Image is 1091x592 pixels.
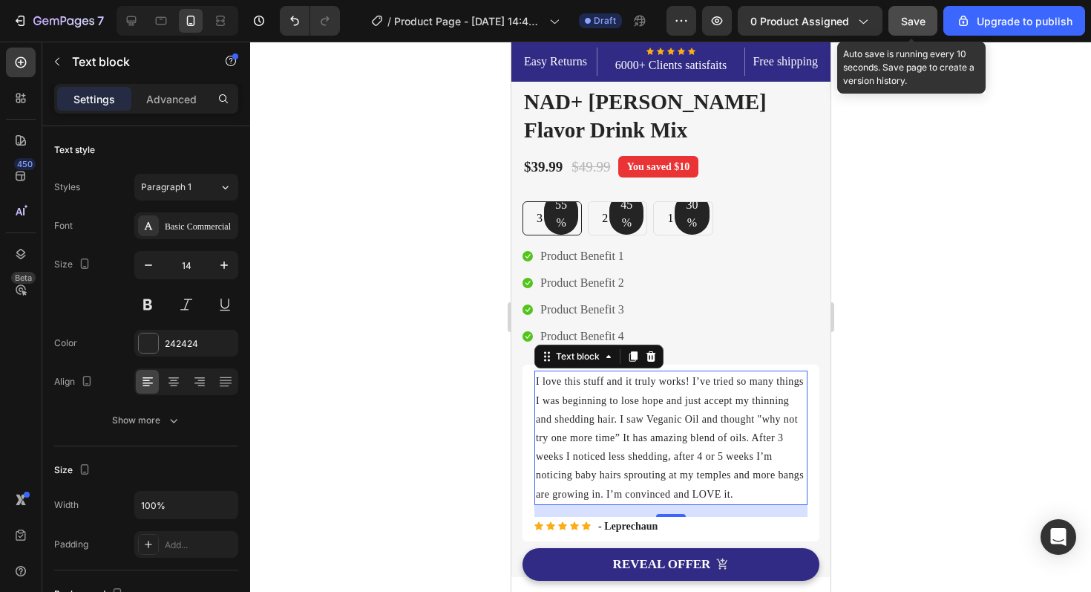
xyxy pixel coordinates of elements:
iframe: Design area [511,42,830,592]
p: Text block [72,53,198,71]
span: / [387,13,391,29]
div: Show more [112,413,181,428]
button: Paragraph 1 [134,174,238,201]
div: Align [54,372,96,392]
p: 7 [97,12,104,30]
button: Show more [54,407,238,434]
p: Settings [73,91,115,107]
span: 0 product assigned [750,13,849,29]
button: 7 [6,6,111,36]
div: 450 [14,158,36,170]
input: Auto [135,492,237,518]
div: 242424 [165,337,235,351]
div: Size [54,255,94,275]
div: Basic Commercial [165,220,235,233]
button: Upgrade to publish [943,6,1085,36]
div: Beta [11,272,36,284]
span: Product Page - [DATE] 14:40:18 [394,13,543,29]
div: Text style [54,143,95,157]
button: Save [888,6,937,36]
span: Draft [594,14,616,27]
button: 0 product assigned [738,6,882,36]
p: Advanced [146,91,197,107]
div: Styles [54,180,80,194]
div: Add... [165,539,235,552]
div: Upgrade to publish [956,13,1072,29]
span: Paragraph 1 [141,180,191,194]
span: Save [901,15,925,27]
div: Font [54,219,73,232]
div: Open Intercom Messenger [1041,519,1076,555]
div: Padding [54,538,88,551]
div: Color [54,336,77,350]
div: Width [54,498,79,512]
div: Undo/Redo [280,6,340,36]
div: Size [54,461,94,481]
